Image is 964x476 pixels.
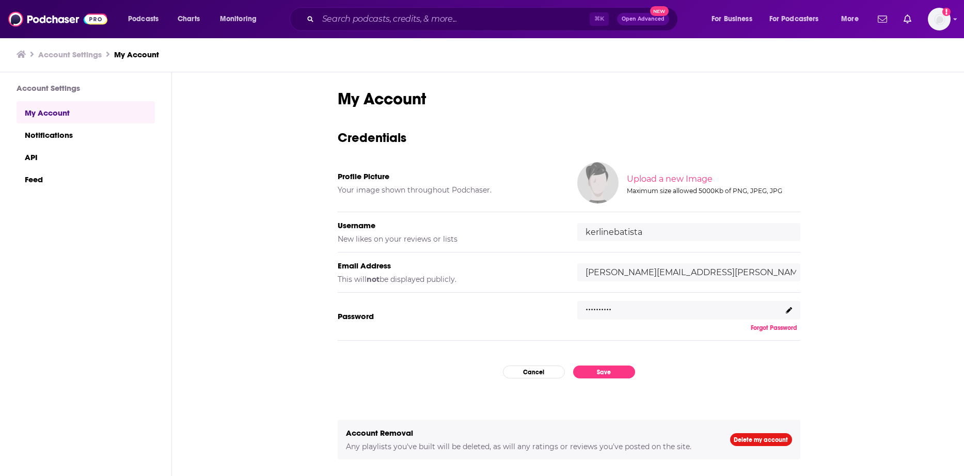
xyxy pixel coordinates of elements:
[586,298,611,313] p: ..........
[577,223,800,241] input: username
[128,12,159,26] span: Podcasts
[114,50,159,59] a: My Account
[577,263,800,281] input: email
[503,366,565,378] button: Cancel
[899,10,915,28] a: Show notifications dropdown
[213,11,270,27] button: open menu
[627,187,798,195] div: Maximum size allowed 5000Kb of PNG, JPEG, JPG
[17,123,155,146] a: Notifications
[17,101,155,123] a: My Account
[346,442,714,451] h5: Any playlists you've built will be deleted, as will any ratings or reviews you've posted on the s...
[730,433,792,446] a: Delete my account
[874,10,891,28] a: Show notifications dropdown
[748,324,800,332] button: Forgot Password
[338,185,561,195] h5: Your image shown throughout Podchaser.
[617,13,669,25] button: Open AdvancedNew
[17,168,155,190] a: Feed
[346,428,714,438] h5: Account Removal
[928,8,951,30] button: Show profile menu
[338,311,561,321] h5: Password
[121,11,172,27] button: open menu
[178,12,200,26] span: Charts
[220,12,257,26] span: Monitoring
[622,17,665,22] span: Open Advanced
[650,6,669,16] span: New
[17,83,155,93] h3: Account Settings
[367,275,380,284] b: not
[769,12,819,26] span: For Podcasters
[338,171,561,181] h5: Profile Picture
[763,11,834,27] button: open menu
[17,146,155,168] a: API
[712,12,752,26] span: For Business
[338,220,561,230] h5: Username
[928,8,951,30] img: User Profile
[299,7,688,31] div: Search podcasts, credits, & more...
[834,11,872,27] button: open menu
[8,9,107,29] img: Podchaser - Follow, Share and Rate Podcasts
[928,8,951,30] span: Logged in as kerlinebatista
[171,11,206,27] a: Charts
[590,12,609,26] span: ⌘ K
[338,261,561,271] h5: Email Address
[573,366,635,378] button: Save
[577,162,619,203] img: Your profile image
[38,50,102,59] a: Account Settings
[338,89,800,109] h1: My Account
[318,11,590,27] input: Search podcasts, credits, & more...
[841,12,859,26] span: More
[942,8,951,16] svg: Add a profile image
[338,234,561,244] h5: New likes on your reviews or lists
[704,11,765,27] button: open menu
[338,275,561,284] h5: This will be displayed publicly.
[338,130,800,146] h3: Credentials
